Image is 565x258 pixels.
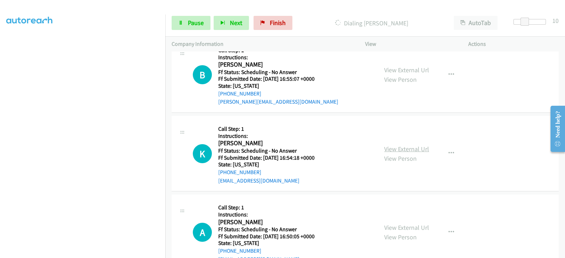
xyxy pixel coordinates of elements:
[188,19,204,27] span: Pause
[172,16,210,30] a: Pause
[193,223,212,242] div: The call is yet to be attempted
[384,75,417,84] a: View Person
[218,61,323,69] h2: [PERSON_NAME]
[384,66,429,74] a: View External Url
[218,161,323,168] h5: State: [US_STATE]
[270,19,286,27] span: Finish
[214,16,249,30] button: Next
[254,16,292,30] a: Finish
[193,223,212,242] h1: A
[218,226,323,233] h5: Ff Status: Scheduling - No Answer
[218,90,261,97] a: [PHONE_NUMBER]
[218,125,323,133] h5: Call Step: 1
[454,16,498,30] button: AutoTab
[218,211,323,218] h5: Instructions:
[552,16,559,25] div: 10
[193,144,212,163] h1: K
[218,54,338,61] h5: Instructions:
[384,223,429,232] a: View External Url
[384,145,429,153] a: View External Url
[193,65,212,84] h1: B
[545,101,565,157] iframe: Resource Center
[218,169,261,176] a: [PHONE_NUMBER]
[218,177,299,184] a: [EMAIL_ADDRESS][DOMAIN_NAME]
[218,139,323,147] h2: [PERSON_NAME]
[218,204,323,211] h5: Call Step: 1
[468,40,559,48] p: Actions
[230,19,242,27] span: Next
[384,154,417,162] a: View Person
[193,144,212,163] div: The call is yet to be attempted
[218,98,338,105] a: [PERSON_NAME][EMAIL_ADDRESS][DOMAIN_NAME]
[218,147,323,154] h5: Ff Status: Scheduling - No Answer
[218,233,323,240] h5: Ff Submitted Date: [DATE] 16:50:05 +0000
[218,218,323,226] h2: [PERSON_NAME]
[365,40,456,48] p: View
[193,65,212,84] div: The call is yet to be attempted
[218,75,338,82] h5: Ff Submitted Date: [DATE] 16:55:07 +0000
[218,69,338,76] h5: Ff Status: Scheduling - No Answer
[218,133,323,140] h5: Instructions:
[218,240,323,247] h5: State: [US_STATE]
[384,233,417,241] a: View Person
[218,154,323,161] h5: Ff Submitted Date: [DATE] 16:54:18 +0000
[218,247,261,254] a: [PHONE_NUMBER]
[302,18,441,28] p: Dialing [PERSON_NAME]
[172,40,352,48] p: Company Information
[218,82,338,90] h5: State: [US_STATE]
